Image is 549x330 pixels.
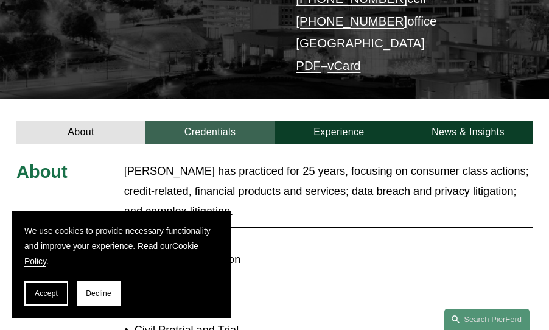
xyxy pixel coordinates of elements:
[77,281,121,306] button: Decline
[296,59,321,72] a: PDF
[296,15,407,28] a: [PHONE_NUMBER]
[16,162,68,181] span: About
[24,281,68,306] button: Accept
[444,309,530,330] a: Search this site
[24,223,219,269] p: We use cookies to provide necessary functionality and improve your experience. Read our .
[24,241,198,266] a: Cookie Policy
[12,211,231,318] section: Cookie banner
[124,161,533,221] p: [PERSON_NAME] has practiced for 25 years, focusing on consumer class actions; credit-related, fin...
[404,121,533,143] a: News & Insights
[16,121,145,143] a: About
[35,289,58,298] span: Accept
[327,59,360,72] a: vCard
[86,289,111,298] span: Decline
[145,121,274,143] a: Credentials
[274,121,404,143] a: Experience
